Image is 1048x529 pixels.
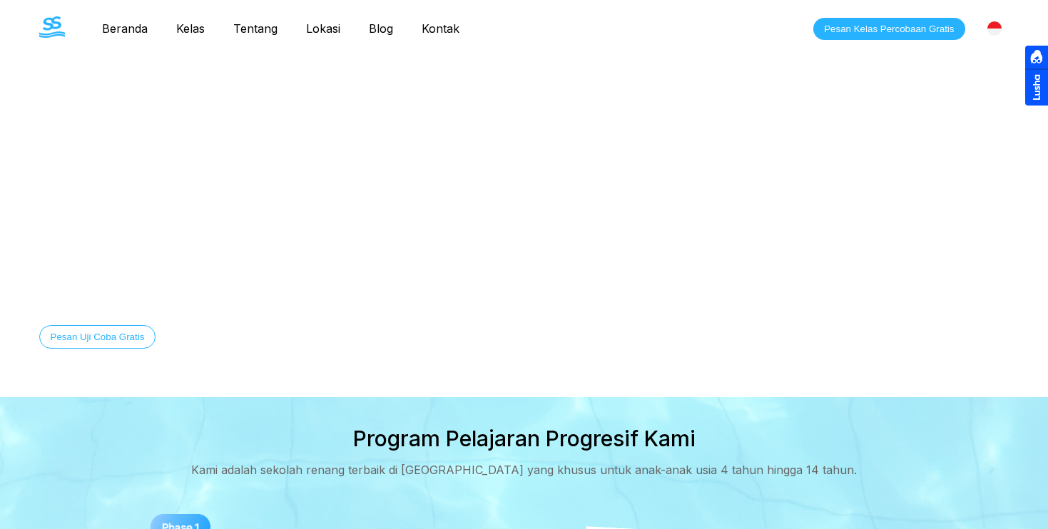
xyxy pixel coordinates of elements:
[355,21,407,36] a: Blog
[191,463,857,477] div: Kami adalah sekolah renang terbaik di [GEOGRAPHIC_DATA] yang khusus untuk anak-anak usia 4 tahun ...
[88,21,162,36] a: Beranda
[219,21,292,36] a: Tentang
[39,325,156,349] button: Pesan Uji Coba Gratis
[170,325,282,349] button: Temukan Kisah Kami
[39,232,733,268] div: Les Renang di [GEOGRAPHIC_DATA]
[353,426,696,451] div: Program Pelajaran Progresif Kami
[292,21,355,36] a: Lokasi
[162,21,219,36] a: Kelas
[39,200,733,210] div: Selamat Datang di Swim Starter
[987,21,1002,36] img: Indonesia
[39,291,733,302] div: Bekali anak [PERSON_NAME] dengan keterampilan renang penting untuk keselamatan seumur hidup dan k...
[813,18,965,40] button: Pesan Kelas Percobaan Gratis
[407,21,474,36] a: Kontak
[980,14,1009,43] div: [GEOGRAPHIC_DATA]
[39,16,65,38] img: The Swim Starter Logo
